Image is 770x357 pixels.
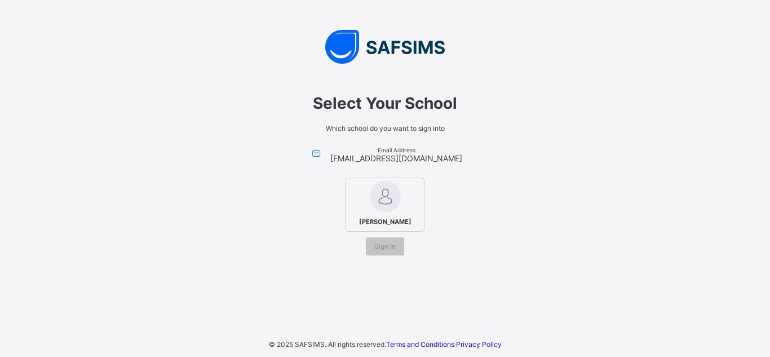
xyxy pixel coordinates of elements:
[330,147,462,153] span: Email Address
[330,153,462,163] span: [EMAIL_ADDRESS][DOMAIN_NAME]
[374,242,396,250] span: Sign In
[456,340,502,349] a: Privacy Policy
[386,340,502,349] span: ·
[370,181,401,212] img: Asif Naija
[269,340,386,349] span: © 2025 SAFSIMS. All rights reserved.
[216,30,554,64] img: SAFSIMS Logo
[356,215,414,228] span: [PERSON_NAME]
[227,124,543,133] span: Which school do you want to sign into
[386,340,454,349] a: Terms and Conditions
[227,94,543,113] span: Select Your School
